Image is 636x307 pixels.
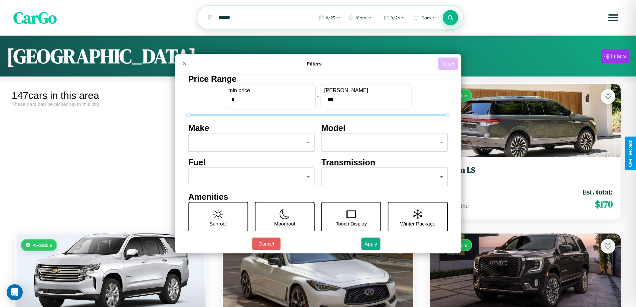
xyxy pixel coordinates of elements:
div: Open Intercom Messenger [7,284,23,300]
div: Give Feedback [628,140,633,167]
h3: Lincoln LS [438,165,613,175]
p: Moonroof [274,219,295,228]
h4: Make [188,123,315,133]
p: Winter Package [400,219,436,228]
button: 8/24 [381,12,409,23]
button: Reset [438,57,458,70]
span: 8 / 24 [391,15,400,20]
p: - [317,92,319,101]
label: [PERSON_NAME] [324,88,408,94]
a: Lincoln LS2023 [438,165,613,182]
span: 8 / 23 [326,15,335,20]
h1: [GEOGRAPHIC_DATA] [7,42,196,70]
span: Available [33,242,52,248]
p: Sunroof [209,219,227,228]
h4: Model [322,123,448,133]
button: Apply [361,238,381,250]
h4: Amenities [188,192,448,202]
h4: Price Range [188,74,448,84]
h4: Transmission [322,158,448,167]
span: 10am [420,15,431,20]
span: / day [455,203,469,209]
button: 8/23 [316,12,344,23]
h4: Filters [190,61,438,66]
div: 147 cars in this area [12,90,209,101]
button: 10am [410,12,440,23]
button: Cancel [252,238,280,250]
span: 10am [355,15,366,20]
label: min price [228,88,312,94]
div: These cars can be picked up in this city. [12,101,209,107]
span: CarGo [13,7,57,29]
button: Open menu [604,8,623,27]
span: Est. total: [583,187,613,197]
h4: Fuel [188,158,315,167]
div: Filters [611,53,626,59]
button: 10am [345,12,375,23]
button: Filters [601,49,629,63]
span: $ 170 [595,197,613,211]
p: Touch Display [336,219,367,228]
